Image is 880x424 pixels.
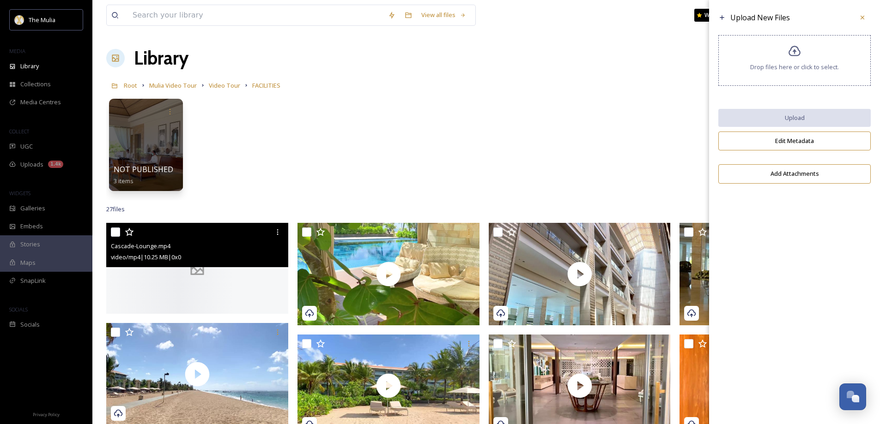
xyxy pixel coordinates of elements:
span: Privacy Policy [33,412,60,418]
span: Mulia Video Tour [149,81,197,90]
span: SOCIALS [9,306,28,313]
span: Uploads [20,160,43,169]
img: mulia_logo.png [15,15,24,24]
a: Root [124,80,137,91]
span: Embeds [20,222,43,231]
span: Library [20,62,39,71]
span: MEDIA [9,48,25,54]
button: Upload [718,109,871,127]
span: Socials [20,320,40,329]
img: thumbnail [297,223,479,325]
span: video/mp4 | 10.25 MB | 0 x 0 [111,253,181,261]
span: FACILITIES [252,81,280,90]
a: Mulia Video Tour [149,80,197,91]
span: UGC [20,142,33,151]
img: thumbnail [489,223,671,325]
span: The Mulia [29,16,55,24]
a: What's New [694,9,740,22]
button: Edit Metadata [718,131,871,150]
span: 3 items [114,177,134,185]
span: Drop files here or click to select. [750,63,839,72]
span: Upload New Files [730,12,790,23]
a: View all files [417,6,471,24]
span: COLLECT [9,128,29,135]
span: Stories [20,240,40,249]
span: 27 file s [106,205,125,214]
span: Media Centres [20,98,61,107]
span: Cascade-Lounge.mp4 [111,242,170,250]
span: Collections [20,80,51,89]
button: Add Attachments [718,164,871,183]
a: Library [134,44,188,72]
span: SnapLink [20,276,46,285]
span: Galleries [20,204,45,213]
span: Video Tour [209,81,240,90]
a: Video Tour [209,80,240,91]
div: 1.4k [48,161,63,168]
span: Maps [20,258,36,267]
button: Open Chat [839,383,866,410]
a: FACILITIES [252,80,280,91]
a: NOT PUBLISHED3 items [114,165,173,185]
span: NOT PUBLISHED [114,164,173,174]
img: thumbnail [680,223,862,325]
a: Privacy Policy [33,408,60,419]
input: Search your library [128,5,383,25]
span: WIDGETS [9,190,30,197]
span: Root [124,81,137,90]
